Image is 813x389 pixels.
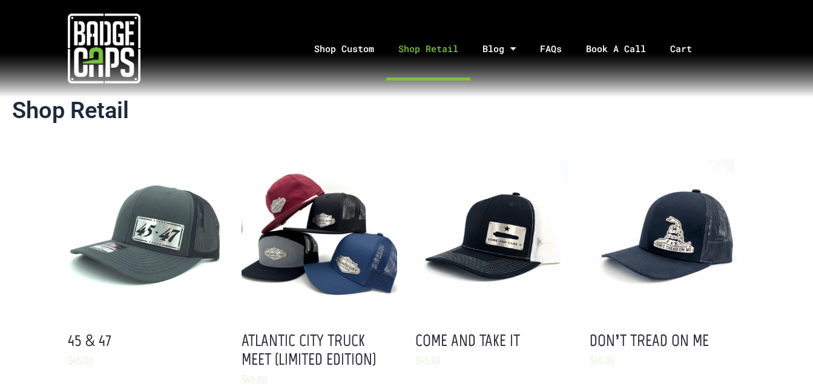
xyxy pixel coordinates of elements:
a: Cart [658,17,719,81]
nav: Menu [209,17,813,81]
a: 45 & 47 [68,330,111,350]
a: FAQs [528,17,574,81]
span: $45.00 [242,373,267,386]
button: Atlantic City Truck Meet Hat Options [242,159,397,315]
a: Blog [470,17,528,81]
a: Shop Custom [302,17,386,81]
h1: Shop Retail [12,97,801,125]
span: $45.00 [590,354,615,367]
img: badgecaps white logo with green acccent [68,12,140,85]
a: Shop Retail [386,17,470,81]
a: Come and Take It [415,330,520,350]
span: $45.00 [68,354,93,367]
a: Atlantic City Truck Meet (Limited Edition) [242,330,376,369]
a: Book A Call [574,17,658,81]
span: $45.00 [415,354,441,367]
a: Don’t Tread on Me [590,330,709,350]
